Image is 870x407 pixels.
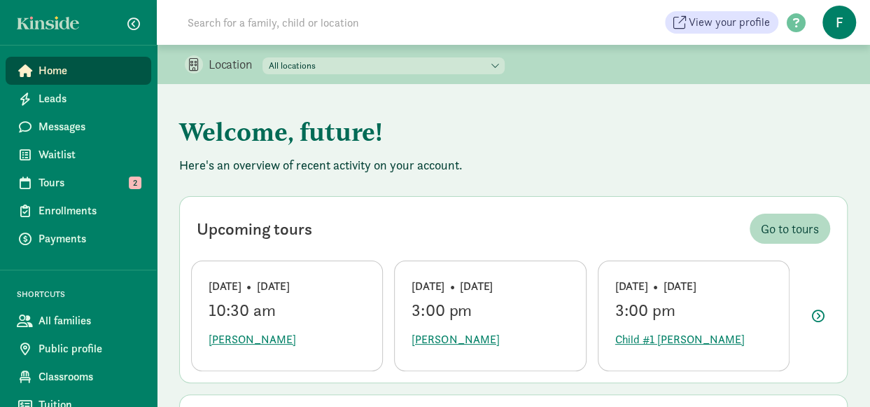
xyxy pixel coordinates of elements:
span: Enrollments [38,202,140,219]
span: Home [38,62,140,79]
span: Waitlist [38,146,140,163]
h1: Welcome, future! [179,106,848,157]
a: Payments [6,225,151,253]
a: Go to tours [750,214,830,244]
div: 3:00 pm [412,301,568,320]
div: Upcoming tours [197,216,312,242]
span: Go to tours [761,219,819,238]
div: [DATE] • [DATE] [615,278,772,295]
a: Enrollments [6,197,151,225]
div: [DATE] • [DATE] [209,278,365,295]
div: 3:00 pm [615,301,772,320]
span: Payments [38,230,140,247]
span: Tours [38,174,140,191]
a: Classrooms [6,363,151,391]
a: Public profile [6,335,151,363]
span: 2 [129,177,141,189]
span: Public profile [38,340,140,357]
a: Waitlist [6,141,151,169]
a: Messages [6,113,151,141]
iframe: Chat Widget [800,340,870,407]
a: View your profile [665,11,778,34]
div: 10:30 am [209,301,365,320]
span: Classrooms [38,368,140,385]
button: Child #1 [PERSON_NAME] [615,326,745,354]
input: Search for a family, child or location [179,8,572,36]
a: Home [6,57,151,85]
span: [PERSON_NAME] [412,331,499,348]
a: All families [6,307,151,335]
span: Leads [38,90,140,107]
a: Leads [6,85,151,113]
span: f [822,6,856,39]
span: [PERSON_NAME] [209,331,296,348]
span: View your profile [689,14,770,31]
span: Messages [38,118,140,135]
a: Tours 2 [6,169,151,197]
span: All families [38,312,140,329]
p: Location [209,56,262,73]
span: Child #1 [PERSON_NAME] [615,331,745,348]
button: [PERSON_NAME] [412,326,499,354]
p: Here's an overview of recent activity on your account. [179,157,848,174]
div: [DATE] • [DATE] [412,278,568,295]
button: [PERSON_NAME] [209,326,296,354]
